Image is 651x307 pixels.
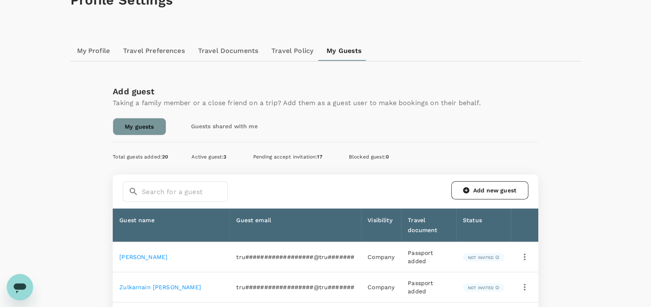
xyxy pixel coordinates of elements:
[113,154,168,160] span: Total guests added :
[113,209,230,242] th: Guest name
[361,209,401,242] th: Visibility
[142,181,228,202] input: Search for a guest
[236,284,354,290] span: tru##################@tru#######
[451,181,528,199] a: Add new guest
[113,85,481,98] div: Add guest
[236,254,354,260] span: tru##################@tru#######
[265,41,320,61] a: Travel Policy
[70,41,117,61] a: My Profile
[191,154,226,160] span: Active guest :
[468,285,494,291] p: Not invited
[223,154,226,160] span: 3
[408,249,433,264] span: Passport added
[368,284,394,290] span: Company
[401,209,456,242] th: Travel document
[320,41,368,61] a: My Guests
[253,154,322,160] span: Pending accept invitation :
[349,154,389,160] span: Blocked guest :
[119,284,201,290] a: Zulkarnain [PERSON_NAME]
[162,154,168,160] span: 20
[116,41,191,61] a: Travel Preferences
[7,274,33,300] iframe: Button to launch messaging window
[317,154,322,160] span: 17
[386,154,389,160] span: 0
[113,118,166,135] a: My guests
[368,254,394,260] span: Company
[230,209,361,242] th: Guest email
[191,41,265,61] a: Travel Documents
[408,280,433,295] span: Passport added
[119,254,167,260] a: [PERSON_NAME]
[468,254,494,261] p: Not invited
[456,209,511,242] th: Status
[113,98,481,108] p: Taking a family member or a close friend on a trip? Add them as a guest user to make bookings on ...
[179,118,269,134] a: Guests shared with me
